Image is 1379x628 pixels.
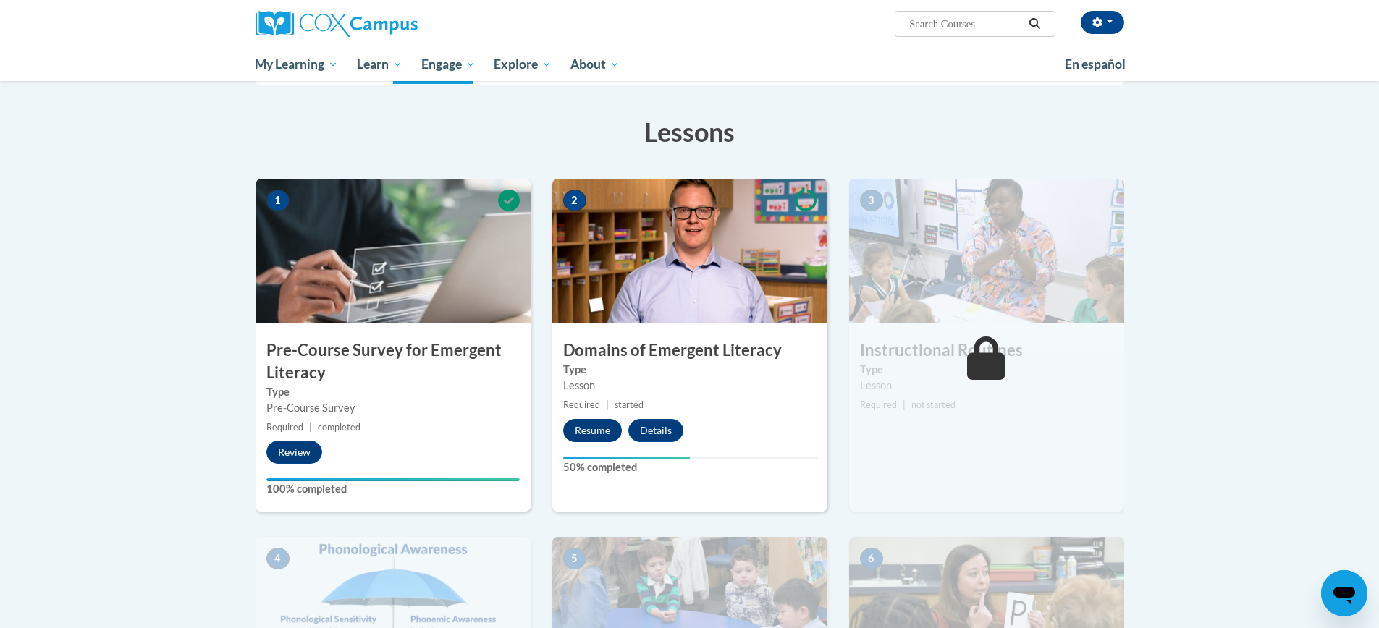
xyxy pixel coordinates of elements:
img: Course Image [256,179,531,323]
input: Search Courses [908,15,1024,33]
span: Required [266,422,303,433]
button: Account Settings [1081,11,1124,34]
div: Lesson [563,378,817,394]
a: Engage [412,48,485,81]
span: | [606,399,609,410]
label: Type [563,362,817,378]
span: Learn [357,56,402,73]
span: 5 [563,548,586,569]
label: 100% completed [266,481,520,497]
label: Type [266,384,520,400]
span: En español [1065,56,1126,72]
span: | [309,422,312,433]
button: Search [1024,15,1045,33]
a: Cox Campus [256,11,531,37]
label: 50% completed [563,459,817,475]
img: Course Image [849,179,1124,323]
div: Pre-Course Survey [266,400,520,416]
span: 2 [563,190,586,211]
span: completed [318,422,360,433]
a: En español [1055,49,1135,80]
a: Explore [484,48,561,81]
a: About [561,48,629,81]
a: My Learning [246,48,348,81]
span: 1 [266,190,290,211]
button: Resume [563,419,622,442]
iframe: Button to launch messaging window [1321,570,1367,616]
span: 4 [266,548,290,569]
span: | [903,399,906,410]
label: Type [860,362,1113,378]
h3: Domains of Emergent Literacy [552,339,827,362]
span: Required [860,399,897,410]
img: Course Image [552,179,827,323]
h3: Lessons [256,114,1124,150]
div: Lesson [860,378,1113,394]
span: Explore [494,56,552,73]
span: started [615,399,644,410]
img: Cox Campus [256,11,418,37]
span: Engage [421,56,476,73]
span: 3 [860,190,883,211]
h3: Instructional Routines [849,339,1124,362]
div: Your progress [563,457,690,459]
button: Details [628,419,683,442]
span: My Learning [255,56,338,73]
span: not started [911,399,956,410]
span: Required [563,399,600,410]
span: 6 [860,548,883,569]
button: Review [266,441,322,464]
span: About [570,56,620,73]
h3: Pre-Course Survey for Emergent Literacy [256,339,531,384]
div: Main menu [234,48,1146,81]
a: Learn [347,48,412,81]
div: Your progress [266,478,520,481]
